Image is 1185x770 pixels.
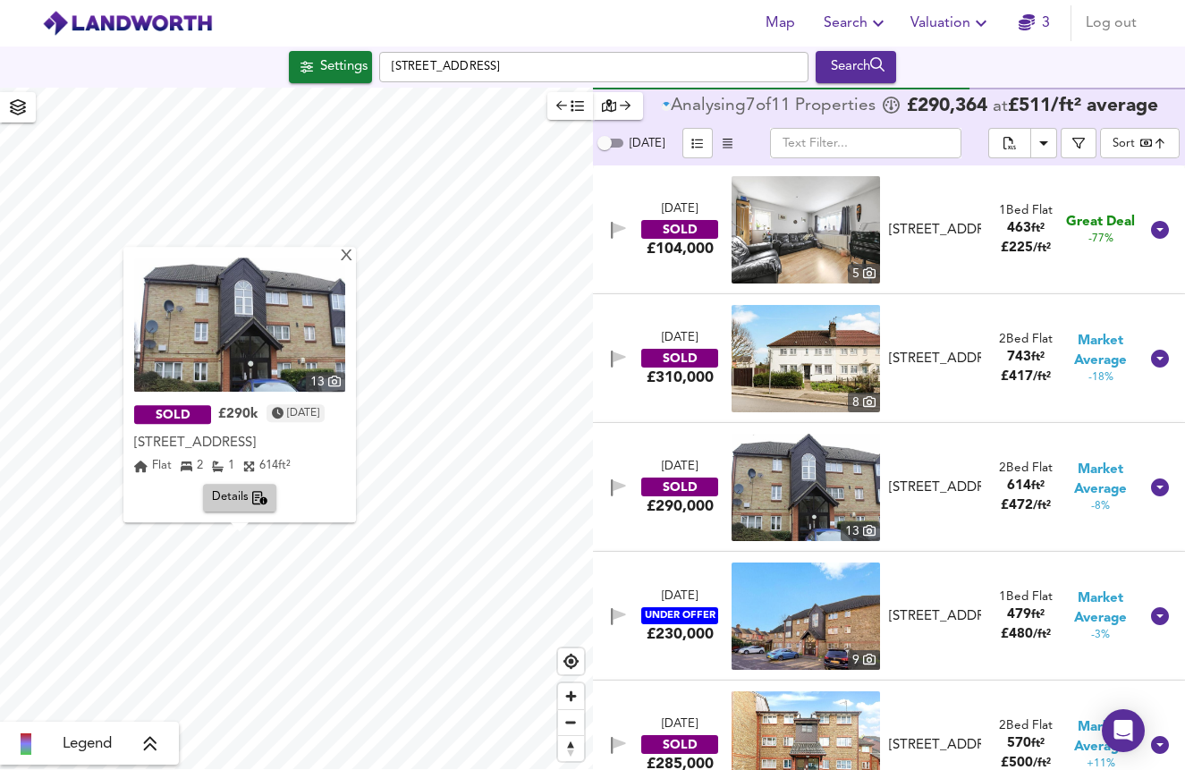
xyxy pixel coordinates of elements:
span: £ 480 [1001,628,1051,641]
button: Valuation [903,5,999,41]
button: Map [752,5,809,41]
span: Legend [63,733,112,755]
div: [STREET_ADDRESS] [134,435,345,453]
div: 151 Kingfisher Way, NW10 8TQ [882,478,988,497]
div: [DATE] [662,459,698,476]
span: -77% [1088,232,1113,247]
div: 5 [848,264,880,283]
span: £ 290,364 [907,97,987,115]
input: Text Filter... [770,128,961,158]
time: Friday, December 20, 2024 at 12:00:00 AM [287,404,319,422]
div: Run Your Search [816,51,897,83]
div: £230,000 [647,624,714,644]
div: 13 [306,372,345,392]
span: 614 [259,461,278,472]
div: [STREET_ADDRESS] [889,607,981,626]
button: Download Results [1030,128,1057,158]
div: [DATE] [662,716,698,733]
div: [DATE] [662,201,698,218]
div: £310,000 [647,368,714,387]
svg: Show Details [1149,348,1171,369]
span: at [993,98,1008,115]
button: Log out [1079,5,1144,41]
div: 13 [841,521,880,541]
div: [STREET_ADDRESS] [889,350,981,368]
span: / ft² [1033,242,1051,254]
button: Zoom in [558,683,584,709]
div: Flat [134,458,172,476]
div: [DATE] [662,330,698,347]
span: Market Average [1063,332,1138,370]
div: Settings [320,55,368,79]
button: Zoom out [558,709,584,735]
button: Settings [289,51,372,83]
div: SOLD [641,735,718,754]
span: Log out [1086,11,1137,36]
span: / ft² [1033,371,1051,383]
span: £ 225 [1001,241,1051,255]
span: £ 511 / ft² average [1008,97,1158,115]
a: property thumbnail 9 [732,563,880,670]
div: [STREET_ADDRESS] [889,736,981,755]
div: split button [988,128,1057,158]
div: 2 Bed Flat [999,460,1053,477]
span: Map [759,11,802,36]
div: [STREET_ADDRESS] [889,221,981,240]
a: property thumbnail 8 [732,305,880,412]
span: ft² [278,461,291,472]
button: Reset bearing to north [558,735,584,761]
svg: Show Details [1149,605,1171,627]
span: Reset bearing to north [558,736,584,761]
a: property thumbnail 13 [134,258,345,392]
span: Search [824,11,889,36]
div: Analysing [671,97,746,115]
svg: Show Details [1149,734,1171,756]
span: Market Average [1063,718,1138,757]
div: SOLD [134,406,211,425]
a: property thumbnail 13 [732,434,880,541]
img: logo [42,10,213,37]
div: [STREET_ADDRESS] [889,478,981,497]
span: Great Deal [1066,213,1135,232]
div: 9 [848,650,880,670]
span: 743 [1007,351,1031,364]
div: Click to configure Search Settings [289,51,372,83]
span: 570 [1007,737,1031,750]
span: £ 417 [1001,370,1051,384]
span: Market Average [1063,461,1138,499]
div: £290,000 [647,496,714,516]
button: Search [817,5,896,41]
div: £290k [218,406,258,424]
div: Sort [1113,135,1135,152]
span: 479 [1007,608,1031,622]
span: -3% [1091,628,1110,643]
span: Market Average [1063,589,1138,628]
button: Details [203,485,277,512]
button: Find my location [558,648,584,674]
a: 3 [1019,11,1050,36]
div: Search [820,55,893,79]
div: SOLD [641,349,718,368]
button: 3 [1006,5,1063,41]
img: property thumbnail [732,563,880,670]
svg: Show Details [1149,477,1171,498]
div: 1 Bed Flat [999,202,1053,219]
span: ft² [1031,223,1045,234]
div: [DATE] [662,588,698,605]
div: UNDER OFFER [641,607,718,624]
div: Sort [1100,128,1180,158]
span: ft² [1031,480,1045,492]
div: 2 Bed Flat [999,331,1053,348]
span: / ft² [1033,500,1051,512]
span: Valuation [910,11,992,36]
img: property thumbnail [732,176,880,283]
div: Kingfisher Way, London, NW10 8TZ [882,607,988,626]
img: property thumbnail [732,305,880,412]
span: ft² [1031,351,1045,363]
span: Zoom out [558,710,584,735]
div: 2 Bed Flat [999,717,1053,734]
div: Flat 8, Garganey Court, Elgar Avenue, NW10 8PQ [882,221,988,240]
span: -18% [1088,370,1113,385]
button: Search [816,51,897,83]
